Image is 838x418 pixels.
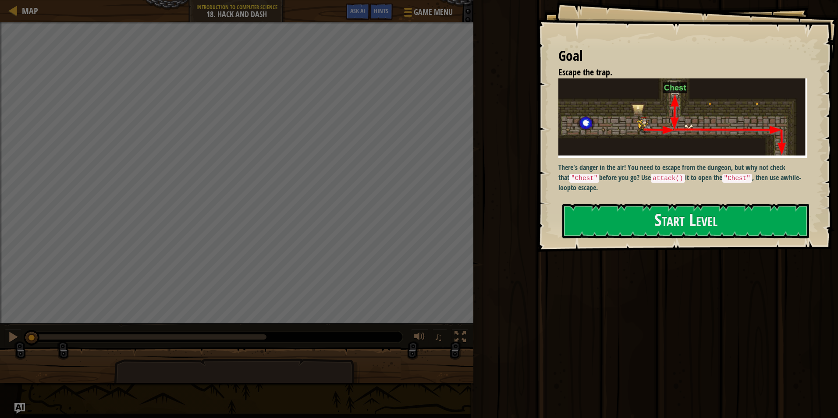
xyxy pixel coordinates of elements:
p: There's danger in the air! You need to escape from the dungeon, but why not check that before you... [558,163,814,193]
span: Escape the trap. [558,66,612,78]
span: Map [22,5,38,17]
code: attack() [651,174,685,183]
a: Map [18,5,38,17]
div: Goal [558,46,807,66]
code: "Chest" [722,174,752,183]
code: "Chest" [569,174,599,183]
button: Ask AI [14,403,25,414]
img: Hack and dash [558,78,814,158]
span: Hints [374,7,388,15]
button: Ask AI [346,4,369,20]
button: Start Level [562,204,809,238]
button: Adjust volume [411,329,428,347]
button: Ctrl + P: Pause [4,329,22,347]
button: Toggle fullscreen [451,329,469,347]
span: Ask AI [350,7,365,15]
button: ♫ [433,329,447,347]
span: Game Menu [414,7,453,18]
strong: while-loop [558,173,801,193]
span: ♫ [434,330,443,344]
li: Escape the trap. [547,66,805,79]
button: Game Menu [397,4,458,24]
